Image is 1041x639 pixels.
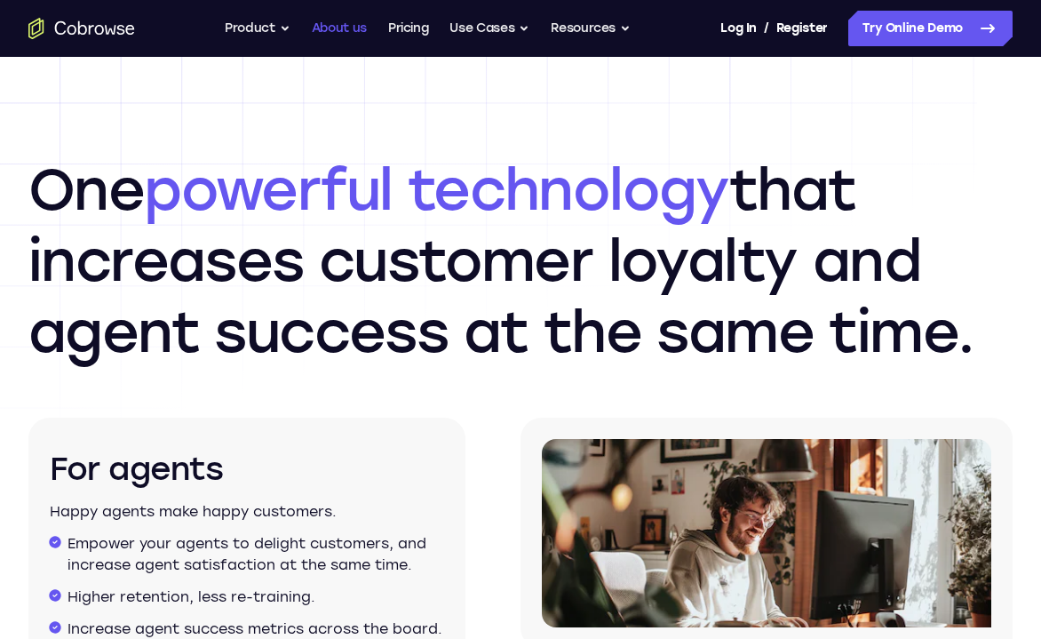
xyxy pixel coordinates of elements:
span: powerful technology [144,156,729,224]
h3: For agents [50,448,444,491]
button: Resources [551,11,631,46]
a: Register [776,11,828,46]
li: Higher retention, less re-training. [68,587,444,608]
a: About us [312,11,367,46]
h2: One that increases customer loyalty and agent success at the same time. [28,155,1013,368]
a: Log In [720,11,756,46]
a: Try Online Demo [848,11,1013,46]
button: Use Cases [449,11,529,46]
li: Empower your agents to delight customers, and increase agent satisfaction at the same time. [68,533,444,576]
a: Go to the home page [28,18,135,39]
p: Happy agents make happy customers. [50,501,444,523]
span: / [764,18,769,39]
img: A person working on a computer [542,439,991,627]
button: Product [225,11,290,46]
a: Pricing [388,11,429,46]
